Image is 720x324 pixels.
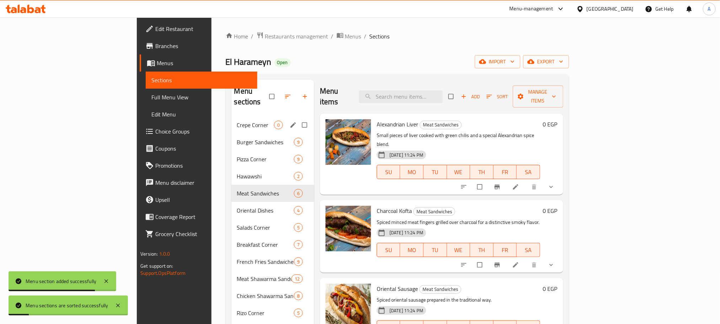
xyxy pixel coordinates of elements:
[294,257,303,266] div: items
[140,268,186,278] a: Support.OpsPlatform
[426,167,444,177] span: TU
[331,32,334,41] li: /
[231,219,315,236] div: Salads Corner5
[292,276,302,282] span: 12
[280,89,297,104] span: Sort sections
[414,208,455,216] span: Meat Sandwiches
[473,167,491,177] span: TH
[543,179,560,195] button: show more
[447,243,471,257] button: WE
[155,178,251,187] span: Menu disclaimer
[512,183,521,190] a: Edit menu item
[459,91,482,102] span: Add item
[140,157,257,174] a: Promotions
[377,205,412,216] span: Charcoal Kofta
[237,155,294,163] span: Pizza Corner
[387,229,426,236] span: [DATE] 11:24 PM
[237,189,294,198] span: Meat Sandwiches
[146,72,257,89] a: Sections
[470,165,494,179] button: TH
[231,168,315,185] div: Hawawshi2
[26,277,96,285] div: Menu section added successfully
[520,167,537,177] span: SA
[456,179,473,195] button: sort-choices
[444,90,459,103] span: Select section
[237,309,294,317] span: Rizo Corner
[140,20,257,37] a: Edit Restaurant
[257,32,328,41] a: Restaurants management
[237,223,294,232] div: Salads Corner
[140,37,257,54] a: Branches
[294,189,303,198] div: items
[274,59,291,66] span: Open
[155,230,251,238] span: Grocery Checklist
[543,206,558,216] h6: 0 EGP
[294,241,302,248] span: 7
[237,257,294,266] div: French Fries Sandwiches
[387,152,426,158] span: [DATE] 11:24 PM
[420,121,462,129] div: Meat Sandwiches
[274,58,291,67] div: Open
[237,206,294,215] span: Oriental Dishes
[146,106,257,123] a: Edit Menu
[231,116,315,134] div: Crepe Corner0edit
[403,167,421,177] span: MO
[420,285,461,293] span: Meat Sandwiches
[231,202,315,219] div: Oriental Dishes4
[294,223,303,232] div: items
[231,236,315,253] div: Breakfast Corner7
[155,161,251,170] span: Promotions
[157,59,251,67] span: Menus
[480,57,515,66] span: import
[473,180,488,194] span: Select to update
[140,249,158,258] span: Version:
[337,32,361,41] a: Menus
[294,258,302,265] span: 9
[231,304,315,322] div: Rizo Corner5
[294,156,302,163] span: 9
[543,284,558,294] h6: 0 EGP
[326,206,371,251] img: Charcoal Kofta
[496,245,514,255] span: FR
[226,32,569,41] nav: breadcrumb
[155,144,251,153] span: Coupons
[146,89,257,106] a: Full Menu View
[237,292,294,300] div: Chicken Shawarma Sandwiches
[294,139,302,146] span: 9
[289,120,299,130] button: edit
[155,42,251,50] span: Branches
[274,122,283,129] span: 0
[237,138,294,146] span: Burger Sandwiches
[489,179,506,195] button: Branch-specific-item
[294,309,303,317] div: items
[520,245,537,255] span: SA
[320,86,350,107] h2: Menu items
[459,91,482,102] button: Add
[473,258,488,272] span: Select to update
[231,151,315,168] div: Pizza Corner9
[237,240,294,249] span: Breakfast Corner
[231,270,315,287] div: Meat Shawarma Sandwiches12
[543,119,558,129] h6: 0 EGP
[140,140,257,157] a: Coupons
[510,5,553,13] div: Menu-management
[377,218,540,227] p: Spiced minced meat fingers grilled over charcoal for a distinctive smoky flavor.
[345,32,361,41] span: Menus
[489,257,506,273] button: Branch-specific-item
[237,121,274,129] span: Crepe Corner
[140,208,257,225] a: Coverage Report
[294,172,303,181] div: items
[291,275,303,283] div: items
[237,172,294,181] div: Hawawshi
[226,54,272,70] span: El Harameyn
[159,249,170,258] span: 1.0.0
[155,127,251,136] span: Choice Groups
[473,245,491,255] span: TH
[231,253,315,270] div: French Fries Sandwiches9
